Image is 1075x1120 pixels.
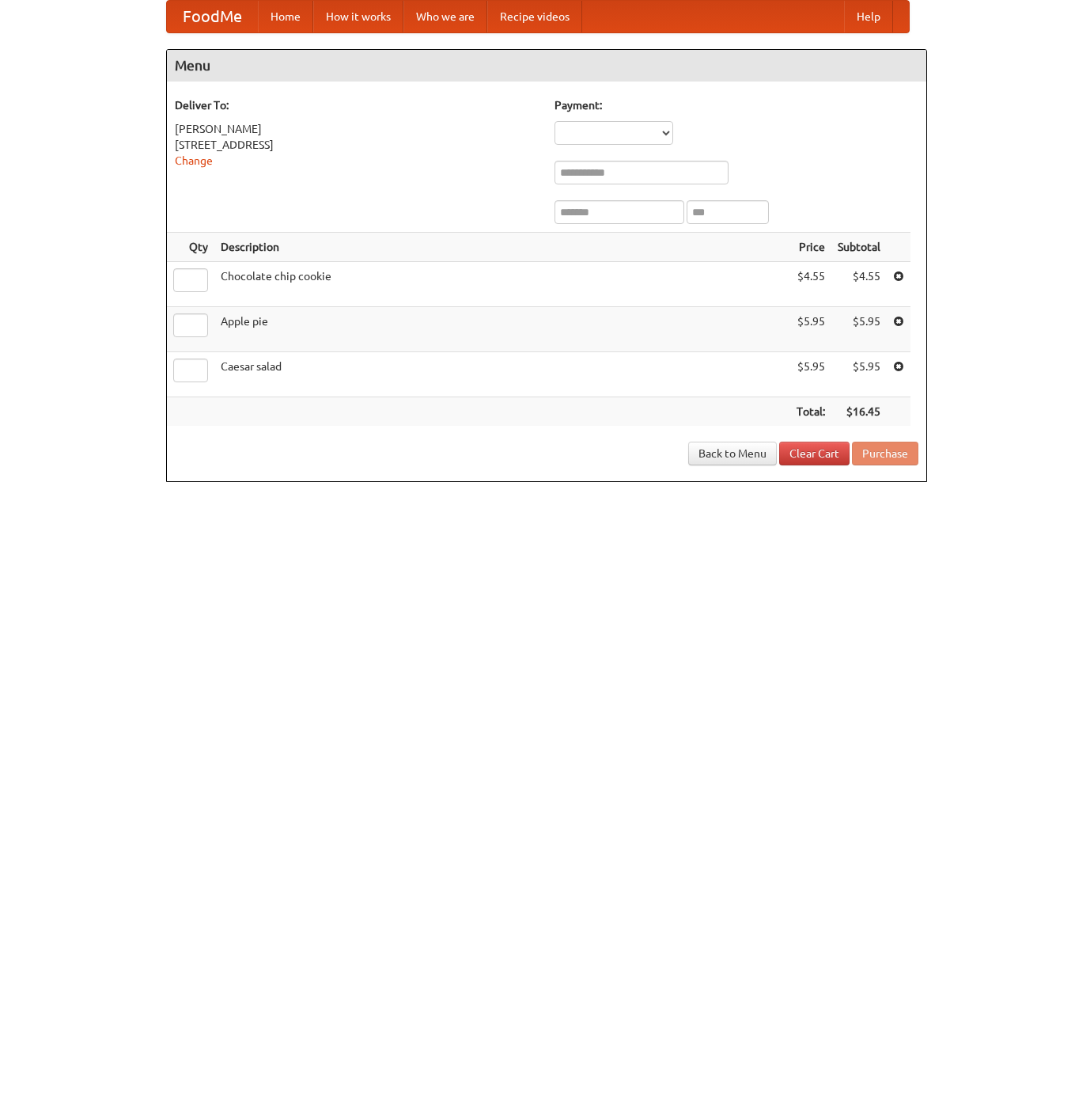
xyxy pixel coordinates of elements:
[175,97,539,113] h5: Deliver To:
[403,1,487,32] a: Who we are
[258,1,313,32] a: Home
[688,442,777,465] a: Back to Menu
[831,397,887,427] th: $16.45
[831,233,887,262] th: Subtotal
[844,1,893,32] a: Help
[790,307,831,352] td: $5.95
[831,352,887,397] td: $5.95
[790,397,831,427] th: Total:
[175,154,213,167] a: Change
[487,1,582,32] a: Recipe videos
[831,262,887,307] td: $4.55
[779,442,850,465] a: Clear Cart
[555,97,918,113] h5: Payment:
[214,262,790,307] td: Chocolate chip cookie
[175,137,539,153] div: [STREET_ADDRESS]
[214,352,790,397] td: Caesar salad
[167,1,258,32] a: FoodMe
[790,352,831,397] td: $5.95
[167,50,926,82] h4: Menu
[852,442,918,465] button: Purchase
[214,233,790,262] th: Description
[313,1,403,32] a: How it works
[831,307,887,352] td: $5.95
[214,307,790,352] td: Apple pie
[790,233,831,262] th: Price
[175,121,539,137] div: [PERSON_NAME]
[167,233,214,262] th: Qty
[790,262,831,307] td: $4.55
